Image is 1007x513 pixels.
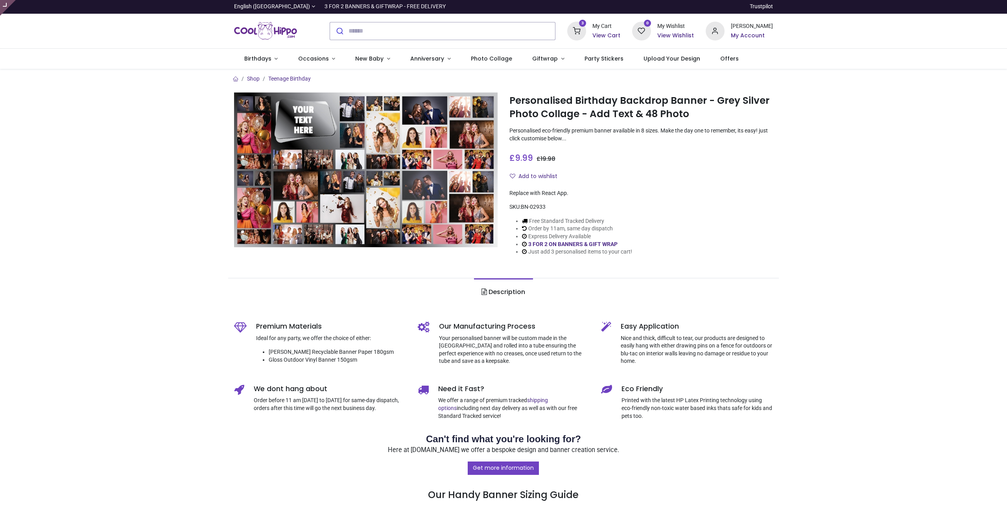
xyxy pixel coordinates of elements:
p: We offer a range of premium tracked including next day delivery as well as with our free Standard... [438,397,590,420]
div: Replace with React App. [509,189,773,197]
a: New Baby [345,49,400,69]
li: [PERSON_NAME] Recyclable Banner Paper 180gsm [269,348,406,356]
h2: Can't find what you're looking for? [234,432,773,446]
sup: 0 [644,20,651,27]
span: £ [537,155,555,163]
a: Birthdays [234,49,288,69]
p: Your personalised banner will be custom made in the [GEOGRAPHIC_DATA] and rolled into a tube ensu... [439,335,590,365]
a: 3 FOR 2 ON BANNERS & GIFT WRAP [528,241,618,247]
a: Logo of Cool Hippo [234,20,297,42]
p: Nice and thick, difficult to tear, our products are designed to easily hang with either drawing p... [621,335,773,365]
a: Shop [247,75,260,82]
a: Giftwrap [522,49,574,69]
li: Just add 3 personalised items to your cart! [522,248,632,256]
h5: Need it Fast? [438,384,590,394]
a: Description [474,278,533,306]
a: English ([GEOGRAPHIC_DATA]) [234,3,315,11]
a: Teenage Birthday [268,75,311,82]
span: BN-02933 [521,204,546,210]
a: Anniversary [400,49,461,69]
span: Upload Your Design [644,55,700,63]
a: Occasions [288,49,345,69]
span: Photo Collage [471,55,512,63]
p: Order before 11 am [DATE] to [DATE] for same-day dispatch, orders after this time will go the nex... [254,397,406,412]
h5: Our Manufacturing Process [439,322,590,331]
button: Add to wishlistAdd to wishlist [509,170,564,183]
a: Get more information [468,462,539,475]
div: SKU: [509,203,773,211]
li: Gloss Outdoor Vinyl Banner 150gsm [269,356,406,364]
h5: We dont hang about [254,384,406,394]
p: Ideal for any party, we offer the choice of either: [256,335,406,342]
h5: Easy Application [621,322,773,331]
div: 3 FOR 2 BANNERS & GIFTWRAP - FREE DELIVERY [325,3,446,11]
span: Birthdays [244,55,271,63]
span: 19.98 [540,155,555,163]
span: £ [509,152,533,164]
button: Submit [330,22,349,40]
a: View Wishlist [657,32,694,40]
span: Occasions [298,55,329,63]
li: Free Standard Tracked Delivery [522,217,632,225]
img: Cool Hippo [234,20,297,42]
li: Order by 11am, same day dispatch [522,225,632,233]
span: Offers [720,55,739,63]
a: 3 [567,27,586,33]
span: Giftwrap [532,55,558,63]
a: 0 [632,27,651,33]
li: Express Delivery Available [522,233,632,241]
p: Here at [DOMAIN_NAME] we offer a bespoke design and banner creation service. [234,446,773,455]
span: New Baby [355,55,384,63]
img: Personalised Birthday Backdrop Banner - Grey Silver Photo Collage - Add Text & 48 Photo [234,92,498,247]
h5: Premium Materials [256,322,406,331]
i: Add to wishlist [510,173,515,179]
sup: 3 [579,20,586,27]
div: My Cart [592,22,620,30]
span: Party Stickers [585,55,623,63]
h5: Eco Friendly [622,384,773,394]
p: Printed with the latest HP Latex Printing technology using eco-friendly non-toxic water based ink... [622,397,773,420]
span: 9.99 [515,152,533,164]
h1: Personalised Birthday Backdrop Banner - Grey Silver Photo Collage - Add Text & 48 Photo [509,94,773,121]
div: [PERSON_NAME] [731,22,773,30]
span: Anniversary [410,55,444,63]
p: Personalised eco-friendly premium banner available in 8 sizes. Make the day one to remember, its ... [509,127,773,142]
div: My Wishlist [657,22,694,30]
a: My Account [731,32,773,40]
h3: Our Handy Banner Sizing Guide [234,461,773,502]
a: View Cart [592,32,620,40]
a: Trustpilot [750,3,773,11]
